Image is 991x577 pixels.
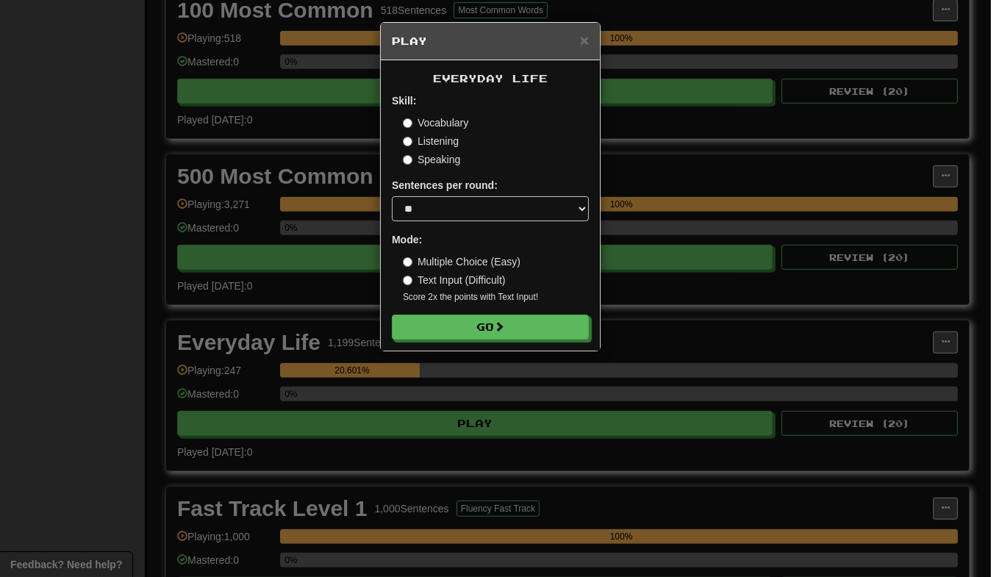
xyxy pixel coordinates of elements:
button: Go [392,315,589,340]
h5: Play [392,34,589,49]
input: Listening [403,137,412,146]
label: Sentences per round: [392,178,498,193]
label: Listening [403,134,459,148]
label: Vocabulary [403,115,468,130]
strong: Skill: [392,95,416,107]
label: Text Input (Difficult) [403,273,506,287]
button: Close [580,32,589,48]
input: Speaking [403,155,412,165]
input: Text Input (Difficult) [403,276,412,285]
label: Speaking [403,152,460,167]
input: Multiple Choice (Easy) [403,257,412,267]
label: Multiple Choice (Easy) [403,254,520,269]
span: Everyday Life [433,72,548,85]
input: Vocabulary [403,118,412,128]
span: × [580,32,589,49]
strong: Mode: [392,234,422,246]
small: Score 2x the points with Text Input ! [403,291,589,304]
